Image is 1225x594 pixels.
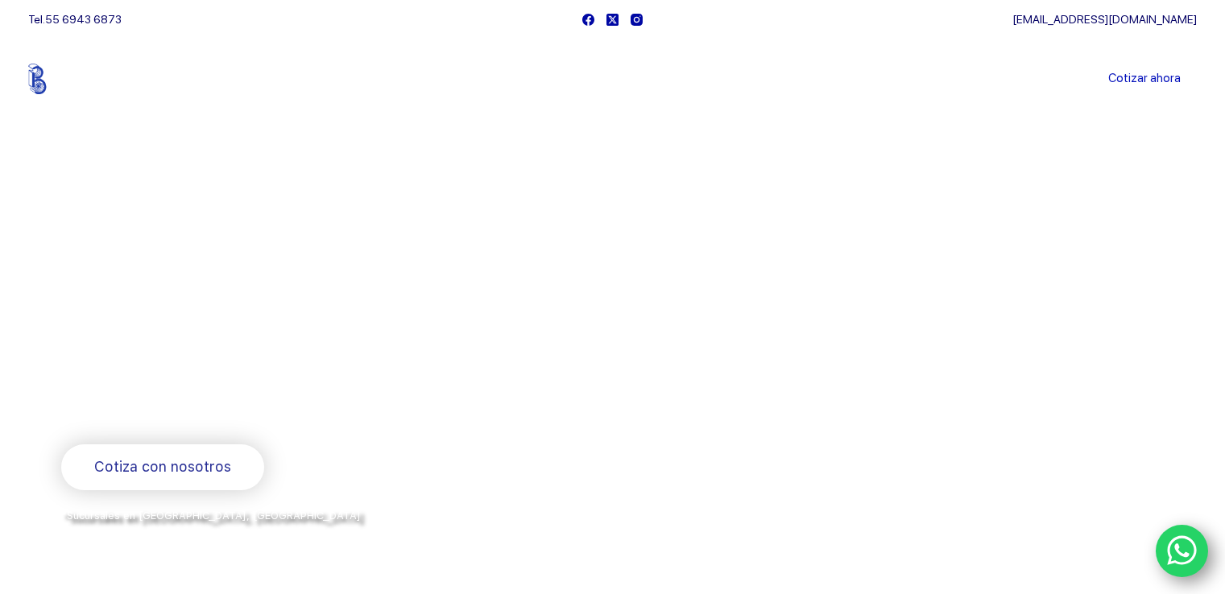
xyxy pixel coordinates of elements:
[606,14,619,26] a: X (Twitter)
[61,527,451,540] span: y envíos a todo [GEOGRAPHIC_DATA] por la paquetería de su preferencia
[423,39,802,119] nav: Menu Principal
[61,444,264,490] a: Cotiza con nosotros
[631,14,643,26] a: Instagram
[61,402,379,423] span: Rodamientos y refacciones industriales
[1092,63,1197,95] a: Cotizar ahora
[94,456,231,479] span: Cotiza con nosotros
[1012,13,1197,26] a: [EMAIL_ADDRESS][DOMAIN_NAME]
[61,240,267,260] span: Bienvenido a Balerytodo®
[1156,525,1209,578] a: WhatsApp
[45,13,122,26] a: 55 6943 6873
[61,509,361,522] span: *Sucursales en [GEOGRAPHIC_DATA], [GEOGRAPHIC_DATA]
[28,13,122,26] span: Tel.
[582,14,594,26] a: Facebook
[28,64,129,94] img: Balerytodo
[61,274,592,386] span: Somos los doctores de la industria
